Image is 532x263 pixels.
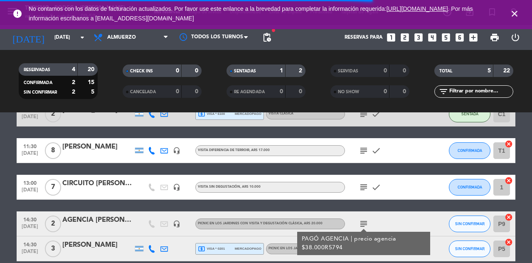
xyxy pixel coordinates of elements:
span: , ARS 10.000 [240,185,261,189]
div: LOG OUT [505,25,526,50]
span: PICNIC EN LOS JARDINES CON VISITA Y DEGUSTACIÓN CLÁSICA [198,222,323,225]
i: check [371,182,381,192]
strong: 4 [72,67,75,72]
span: [DATE] [20,224,40,233]
div: CIRCUITO [PERSON_NAME] [62,178,133,189]
span: PICNIC EN LOS JARDINES CON VISITA Y DEGUSTACIÓN CLÁSICA [268,247,373,250]
strong: 15 [88,79,96,85]
div: [PERSON_NAME] [62,141,133,152]
span: 2 [45,106,61,122]
i: looks_3 [413,32,424,43]
span: CONFIRMADA [458,148,482,153]
i: headset_mic [173,220,180,228]
span: SIN CONFIRMAR [455,221,485,226]
span: Almuerzo [107,35,136,40]
span: visa * 0201 [198,245,225,253]
span: VISITA CLÁSICA [268,112,293,115]
i: looks_6 [454,32,465,43]
span: 13:00 [20,178,40,187]
button: SIN CONFIRMAR [449,216,490,232]
a: [URL][DOMAIN_NAME] [387,5,448,12]
span: CANCELADA [130,90,156,94]
span: No contamos con los datos de facturación actualizados. Por favor use este enlance a la brevedad p... [29,5,473,22]
i: local_atm [198,245,205,253]
button: SIN CONFIRMAR [449,241,490,257]
span: TOTAL [439,69,452,73]
span: 8 [45,142,61,159]
div: PAGÓ AGENCIA | precio agencia $38.000R5794 [302,235,426,252]
span: RE AGENDADA [234,90,265,94]
button: SENTADA [449,106,490,122]
span: 11:30 [20,141,40,151]
strong: 0 [176,68,179,74]
strong: 2 [72,79,75,85]
i: cancel [505,140,513,148]
i: subject [359,146,369,156]
span: print [490,32,500,42]
i: subject [359,182,369,192]
span: CONFIRMADA [458,185,482,189]
i: looks_two [399,32,410,43]
strong: 1 [280,68,283,74]
span: SENTADA [461,112,478,116]
span: 7 [45,179,61,196]
span: 14:30 [20,239,40,249]
strong: 5 [91,89,96,95]
strong: 5 [488,68,491,74]
strong: 0 [195,89,200,94]
span: 3 [45,241,61,257]
i: subject [359,219,369,229]
strong: 2 [299,68,304,74]
span: CHECK INS [130,69,153,73]
i: error [12,9,22,19]
i: add_box [468,32,479,43]
span: fiber_manual_record [271,28,276,33]
span: [DATE] [20,187,40,197]
i: check [371,109,381,119]
strong: 20 [88,67,96,72]
span: [DATE] [20,114,40,124]
strong: 22 [503,68,512,74]
strong: 0 [280,89,283,94]
i: headset_mic [173,147,180,154]
i: looks_5 [441,32,451,43]
i: subject [359,109,369,119]
strong: 0 [195,68,200,74]
span: 2 [45,216,61,232]
i: cancel [505,176,513,185]
i: arrow_drop_down [77,32,87,42]
i: local_atm [198,110,205,118]
span: Reservas para [345,35,383,40]
span: CONFIRMADA [24,81,52,85]
strong: 0 [403,89,408,94]
span: [DATE] [20,151,40,160]
i: power_settings_new [510,32,520,42]
i: check [371,146,381,156]
i: close [510,9,520,19]
i: cancel [505,238,513,246]
span: NO SHOW [338,90,359,94]
span: RESERVADAS [24,68,50,72]
a: . Por más información escríbanos a [EMAIL_ADDRESS][DOMAIN_NAME] [29,5,473,22]
strong: 0 [384,89,387,94]
strong: 0 [176,89,179,94]
div: AGENCIA [PERSON_NAME] | [PERSON_NAME] y [PERSON_NAME] [62,215,133,226]
span: mercadopago [235,111,261,117]
input: Filtrar por nombre... [448,87,513,96]
span: , ARS 20.000 [302,222,323,225]
span: 14:30 [20,214,40,224]
i: looks_one [386,32,397,43]
span: , ARS 17.000 [249,149,270,152]
span: SIN CONFIRMAR [455,246,485,251]
span: SIN CONFIRMAR [24,90,57,94]
strong: 0 [384,68,387,74]
span: mercadopago [235,246,261,251]
span: pending_actions [262,32,272,42]
i: [DATE] [6,28,50,47]
span: SERVIDAS [338,69,358,73]
button: CONFIRMADA [449,142,490,159]
strong: 0 [403,68,408,74]
strong: 2 [72,89,75,95]
span: SENTADAS [234,69,256,73]
strong: 0 [299,89,304,94]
